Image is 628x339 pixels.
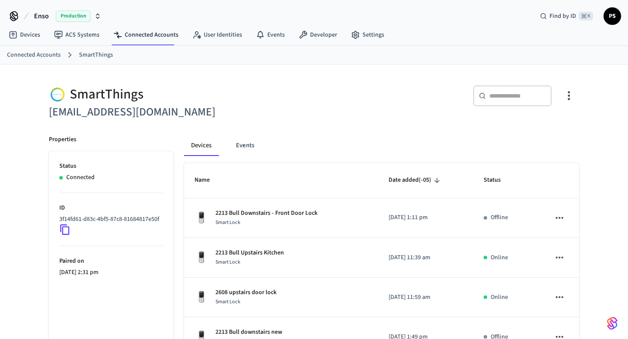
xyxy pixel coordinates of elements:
img: Yale Assure Touchscreen Wifi Smart Lock, Satin Nickel, Front [195,211,208,225]
button: PS [604,7,621,25]
p: Properties [49,135,76,144]
p: 3f14fd61-d83c-4bf5-87c8-81684817e50f [59,215,159,224]
span: Name [195,173,221,187]
h6: [EMAIL_ADDRESS][DOMAIN_NAME] [49,103,309,121]
a: SmartThings [79,51,113,60]
p: Paired on [59,257,163,266]
span: Date added(-05) [389,173,443,187]
a: User Identities [185,27,249,43]
p: [DATE] 1:11 pm [389,213,463,222]
p: [DATE] 11:59 am [389,293,463,302]
span: PS [604,8,620,24]
img: SeamLogoGradient.69752ec5.svg [607,316,618,330]
p: ID [59,203,163,213]
p: 2213 Bull downstairs new [215,328,282,337]
a: Connected Accounts [7,51,61,60]
span: Find by ID [549,12,576,20]
div: connected account tabs [184,135,579,156]
a: Devices [2,27,47,43]
img: Yale Assure Touchscreen Wifi Smart Lock, Satin Nickel, Front [195,251,208,264]
img: Smartthings Logo, Square [49,85,66,103]
a: Connected Accounts [106,27,185,43]
span: Smart Lock [215,219,240,226]
p: 2213 Bull Downstairs - Front Door Lock [215,209,317,218]
img: Yale Assure Touchscreen Wifi Smart Lock, Satin Nickel, Front [195,290,208,304]
p: Connected [66,173,95,182]
span: Smart Lock [215,258,240,266]
span: Production [56,10,91,22]
a: Developer [292,27,344,43]
span: Smart Lock [215,298,240,305]
div: Find by ID⌘ K [533,8,600,24]
p: [DATE] 11:39 am [389,253,463,262]
p: Status [59,162,163,171]
a: ACS Systems [47,27,106,43]
p: Online [491,293,508,302]
p: 2213 Bull Upstairs Kitchen [215,248,284,258]
a: Settings [344,27,391,43]
span: ⌘ K [579,12,593,20]
p: Online [491,253,508,262]
p: 2608 upstairs door lock [215,288,276,297]
p: [DATE] 2:31 pm [59,268,163,277]
span: Enso [34,11,49,21]
a: Events [249,27,292,43]
button: Devices [184,135,218,156]
span: Status [484,173,512,187]
div: SmartThings [49,85,309,103]
p: Offline [491,213,508,222]
button: Events [229,135,261,156]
